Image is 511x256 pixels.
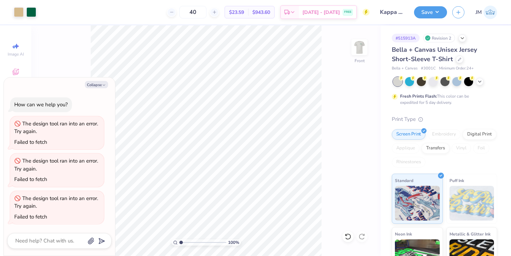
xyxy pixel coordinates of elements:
[344,10,351,15] span: FREE
[85,81,108,88] button: Collapse
[8,51,24,57] span: Image AI
[179,6,206,18] input: – –
[400,93,486,106] div: This color can be expedited for 5 day delivery.
[392,46,477,63] span: Bella + Canvas Unisex Jersey Short-Sleeve T-Shirt
[14,120,98,135] div: The design tool ran into an error. Try again.
[352,40,366,54] img: Front
[392,143,420,154] div: Applique
[14,139,47,146] div: Failed to fetch
[473,143,489,154] div: Foil
[400,93,437,99] strong: Fresh Prints Flash:
[484,6,497,19] img: Jordyn Miller
[302,9,340,16] span: [DATE] - [DATE]
[228,239,239,246] span: 100 %
[452,143,471,154] div: Vinyl
[449,186,494,221] img: Puff Ink
[449,177,464,184] span: Puff Ink
[423,34,455,42] div: Revision 2
[414,6,447,18] button: Save
[395,230,412,238] span: Neon Ink
[355,58,365,64] div: Front
[14,176,47,183] div: Failed to fetch
[14,195,98,210] div: The design tool ran into an error. Try again.
[395,177,413,184] span: Standard
[395,186,440,221] img: Standard
[392,66,417,72] span: Bella + Canvas
[252,9,270,16] span: $943.60
[392,115,497,123] div: Print Type
[476,8,482,16] span: JM
[439,66,474,72] span: Minimum Order: 24 +
[392,129,425,140] div: Screen Print
[428,129,461,140] div: Embroidery
[449,230,490,238] span: Metallic & Glitter Ink
[422,143,449,154] div: Transfers
[392,157,425,167] div: Rhinestones
[375,5,409,19] input: Untitled Design
[14,157,98,172] div: The design tool ran into an error. Try again.
[229,9,244,16] span: $23.59
[463,129,496,140] div: Digital Print
[14,213,47,220] div: Failed to fetch
[476,6,497,19] a: JM
[421,66,436,72] span: # 3001C
[392,34,420,42] div: # 515913A
[14,101,68,108] div: How can we help you?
